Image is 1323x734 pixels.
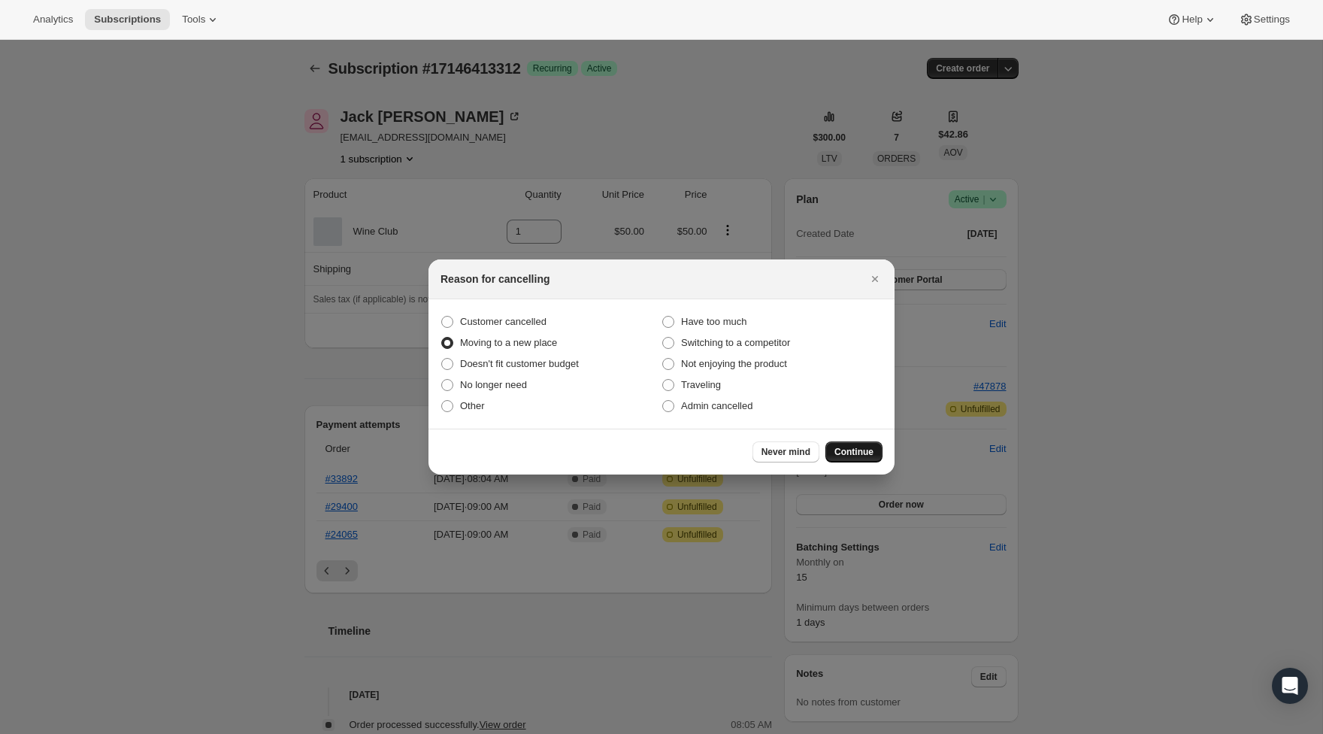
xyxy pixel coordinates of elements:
[460,400,485,411] span: Other
[460,316,546,327] span: Customer cancelled
[460,358,579,369] span: Doesn't fit customer budget
[460,379,527,390] span: No longer need
[1254,14,1290,26] span: Settings
[440,271,549,287] h2: Reason for cancelling
[1158,9,1226,30] button: Help
[1272,668,1308,704] div: Open Intercom Messenger
[1182,14,1202,26] span: Help
[94,14,161,26] span: Subscriptions
[864,268,886,290] button: Close
[182,14,205,26] span: Tools
[681,337,790,348] span: Switching to a competitor
[85,9,170,30] button: Subscriptions
[681,400,752,411] span: Admin cancelled
[681,358,787,369] span: Not enjoying the product
[752,441,819,463] button: Never mind
[825,441,883,463] button: Continue
[173,9,229,30] button: Tools
[761,446,810,458] span: Never mind
[33,14,73,26] span: Analytics
[681,379,721,390] span: Traveling
[681,316,746,327] span: Have too much
[834,446,873,458] span: Continue
[1230,9,1299,30] button: Settings
[24,9,82,30] button: Analytics
[460,337,557,348] span: Moving to a new place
